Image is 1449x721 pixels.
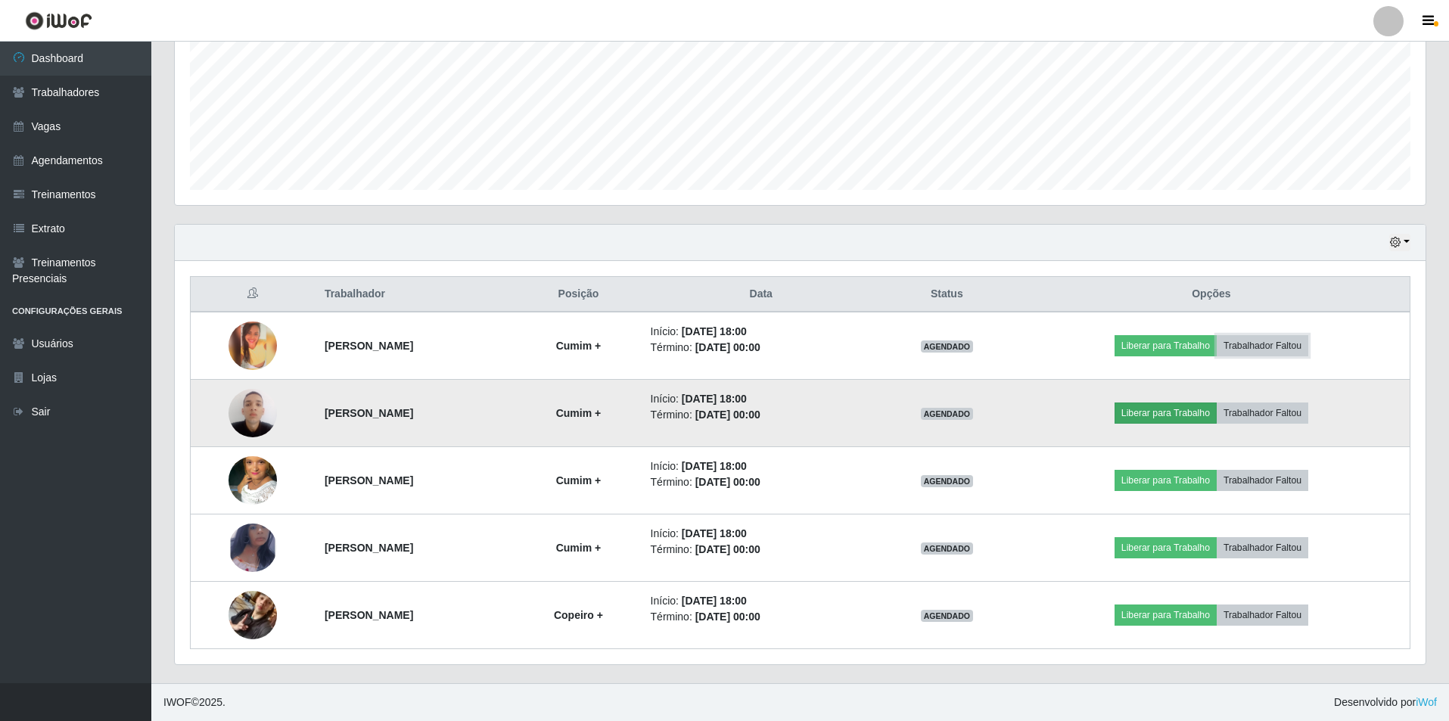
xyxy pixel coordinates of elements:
button: Trabalhador Faltou [1217,604,1308,626]
span: AGENDADO [921,475,974,487]
button: Liberar para Trabalho [1115,402,1217,424]
button: Trabalhador Faltou [1217,402,1308,424]
th: Opções [1013,277,1410,312]
span: AGENDADO [921,610,974,622]
time: [DATE] 00:00 [695,543,760,555]
button: Liberar para Trabalho [1115,335,1217,356]
strong: [PERSON_NAME] [325,542,413,554]
img: 1675811994359.jpeg [229,322,277,370]
th: Trabalhador [316,277,515,312]
li: Início: [651,391,872,407]
span: AGENDADO [921,408,974,420]
th: Posição [515,277,641,312]
li: Início: [651,526,872,542]
li: Término: [651,609,872,625]
span: AGENDADO [921,340,974,353]
th: Status [881,277,1013,312]
time: [DATE] 00:00 [695,409,760,421]
strong: Cumim + [556,340,602,352]
li: Término: [651,407,872,423]
span: AGENDADO [921,542,974,555]
time: [DATE] 18:00 [682,527,747,539]
span: IWOF [163,696,191,708]
strong: [PERSON_NAME] [325,609,413,621]
strong: [PERSON_NAME] [325,340,413,352]
li: Início: [651,458,872,474]
button: Trabalhador Faltou [1217,470,1308,491]
time: [DATE] 18:00 [682,393,747,405]
strong: Copeiro + [554,609,603,621]
span: © 2025 . [163,695,225,710]
li: Início: [651,324,872,340]
th: Data [642,277,881,312]
time: [DATE] 00:00 [695,611,760,623]
span: Desenvolvido por [1334,695,1437,710]
button: Trabalhador Faltou [1217,335,1308,356]
time: [DATE] 18:00 [682,325,747,337]
strong: Cumim + [556,407,602,419]
li: Término: [651,474,872,490]
img: 1746137035035.jpeg [229,572,277,658]
time: [DATE] 18:00 [682,460,747,472]
a: iWof [1416,696,1437,708]
time: [DATE] 00:00 [695,341,760,353]
strong: Cumim + [556,474,602,486]
img: 1736270494811.jpeg [229,437,277,524]
img: CoreUI Logo [25,11,92,30]
time: [DATE] 00:00 [695,476,760,488]
button: Liberar para Trabalho [1115,604,1217,626]
button: Liberar para Trabalho [1115,470,1217,491]
button: Trabalhador Faltou [1217,537,1308,558]
li: Término: [651,542,872,558]
strong: [PERSON_NAME] [325,407,413,419]
img: 1701349754449.jpeg [229,381,277,445]
strong: Cumim + [556,542,602,554]
img: 1748046228717.jpeg [229,508,277,587]
li: Término: [651,340,872,356]
strong: [PERSON_NAME] [325,474,413,486]
time: [DATE] 18:00 [682,595,747,607]
li: Início: [651,593,872,609]
button: Liberar para Trabalho [1115,537,1217,558]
